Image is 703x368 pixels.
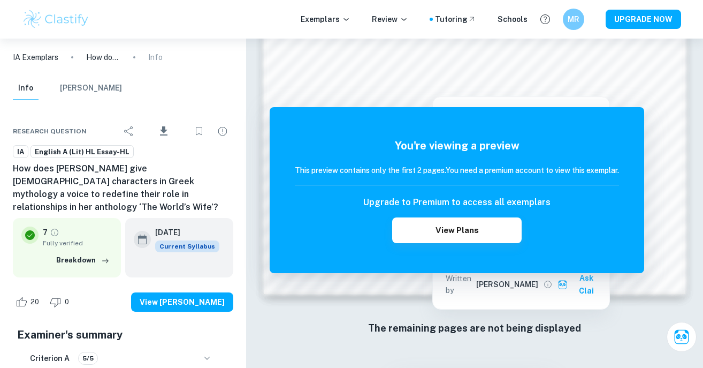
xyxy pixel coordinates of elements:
[295,138,619,154] h5: You're viewing a preview
[563,9,584,30] button: MR
[47,294,75,311] div: Dislike
[60,77,122,100] button: [PERSON_NAME]
[13,147,28,157] span: IA
[13,162,233,214] h6: How does [PERSON_NAME] give [DEMOGRAPHIC_DATA] characters in Greek mythology a voice to redefine ...
[568,13,580,25] h6: MR
[17,327,229,343] h5: Examiner's summary
[606,10,681,29] button: UPGRADE NOW
[43,227,48,238] p: 7
[22,9,90,30] img: Clastify logo
[131,292,233,312] button: View [PERSON_NAME]
[557,280,568,290] img: clai.svg
[446,273,475,296] p: Written by
[50,228,59,237] a: Grade fully verified
[392,217,522,243] button: View Plans
[555,268,605,301] button: Ask Clai
[13,77,39,100] button: Info
[476,279,538,290] h6: [PERSON_NAME]
[188,121,210,142] div: Bookmark
[142,117,186,145] div: Download
[155,241,219,252] span: Current Syllabus
[25,297,45,307] span: 20
[540,277,555,292] button: View full profile
[54,252,112,268] button: Breakdown
[118,121,140,142] div: Share
[155,227,211,238] h6: [DATE]
[295,164,619,176] h6: This preview contains only the first 2 pages. You need a premium account to view this exemplar.
[86,51,120,63] p: How does [PERSON_NAME] give [DEMOGRAPHIC_DATA] characters in Greek mythology a voice to redefine ...
[667,322,697,352] button: Ask Clai
[31,147,133,157] span: English A (Lit) HL Essay-HL
[13,145,28,159] a: IA
[59,297,75,307] span: 0
[301,13,350,25] p: Exemplars
[498,13,528,25] a: Schools
[13,294,45,311] div: Like
[30,145,134,159] a: English A (Lit) HL Essay-HL
[13,51,58,63] a: IA Exemplars
[13,126,87,136] span: Research question
[372,13,408,25] p: Review
[79,354,97,363] span: 5/5
[43,238,112,248] span: Fully verified
[148,51,163,63] p: Info
[435,13,476,25] a: Tutoring
[285,321,664,336] h6: The remaining pages are not being displayed
[363,196,551,209] h6: Upgrade to Premium to access all exemplars
[155,241,219,252] div: This exemplar is based on the current syllabus. Feel free to refer to it for inspiration/ideas wh...
[30,352,70,364] h6: Criterion A
[536,10,554,28] button: Help and Feedback
[212,121,233,142] div: Report issue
